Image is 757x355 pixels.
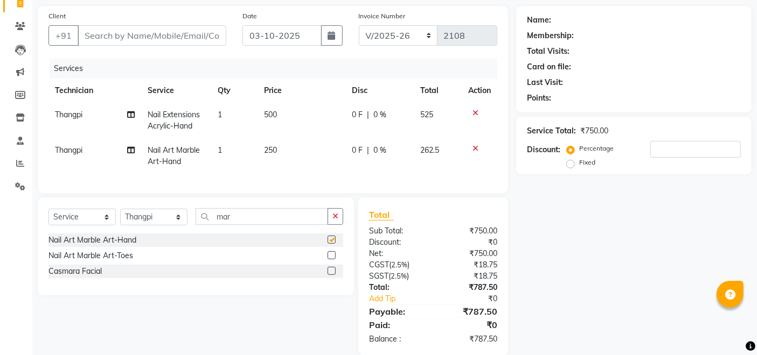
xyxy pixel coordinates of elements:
span: SGST [369,271,388,281]
div: ₹750.00 [433,225,505,237]
label: Date [242,11,257,21]
span: 0 % [373,145,386,156]
span: 0 % [373,109,386,120]
label: Invoice Number [359,11,406,21]
th: Technician [48,79,141,103]
div: ₹18.75 [433,259,505,271]
span: 0 F [352,109,363,120]
span: 2.5% [391,260,407,269]
span: 0 F [352,145,363,156]
label: Percentage [579,144,614,153]
div: ( ) [361,271,433,282]
div: ₹787.50 [433,282,505,293]
div: Card on file: [527,61,571,73]
span: 2.5% [391,272,407,280]
span: Thangpi [55,145,82,155]
div: ₹18.75 [433,271,505,282]
span: 250 [264,145,277,155]
span: CGST [369,260,389,269]
span: | [367,109,369,120]
button: +91 [48,25,79,46]
div: ₹787.50 [433,333,505,345]
span: 500 [264,110,277,119]
th: Disc [345,79,414,103]
div: Service Total: [527,125,576,137]
th: Action [462,79,497,103]
div: ₹750.00 [433,248,505,259]
span: 1 [218,145,222,155]
th: Total [414,79,462,103]
div: ₹0 [433,237,505,248]
span: Thangpi [55,110,82,119]
label: Fixed [579,158,595,167]
div: Name: [527,15,551,26]
input: Search or Scan [196,208,328,225]
div: Paid: [361,318,433,331]
div: Points: [527,93,551,104]
span: 1 [218,110,222,119]
div: Nail Art Marble Art-Toes [48,250,133,261]
div: ₹0 [433,318,505,331]
input: Search by Name/Mobile/Email/Code [78,25,226,46]
span: | [367,145,369,156]
th: Service [141,79,211,103]
span: 262.5 [420,145,439,155]
div: Last Visit: [527,77,563,88]
div: Discount: [527,144,560,155]
div: Membership: [527,30,574,41]
div: ₹787.50 [433,305,505,318]
div: Payable: [361,305,433,318]
div: ( ) [361,259,433,271]
div: Sub Total: [361,225,433,237]
div: Discount: [361,237,433,248]
span: Nail Extensions Acrylic-Hand [148,110,200,131]
label: Client [48,11,66,21]
div: Casmara Facial [48,266,102,277]
div: ₹750.00 [580,125,608,137]
div: Total Visits: [527,46,570,57]
span: Nail Art Marble Art-Hand [148,145,200,166]
div: Nail Art Marble Art-Hand [48,235,136,246]
span: 525 [420,110,433,119]
a: Add Tip [361,293,445,304]
span: Total [369,209,394,221]
th: Price [258,79,345,103]
div: Balance : [361,333,433,345]
div: Net: [361,248,433,259]
div: ₹0 [446,293,506,304]
div: Total: [361,282,433,293]
div: Services [50,59,505,79]
th: Qty [211,79,258,103]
